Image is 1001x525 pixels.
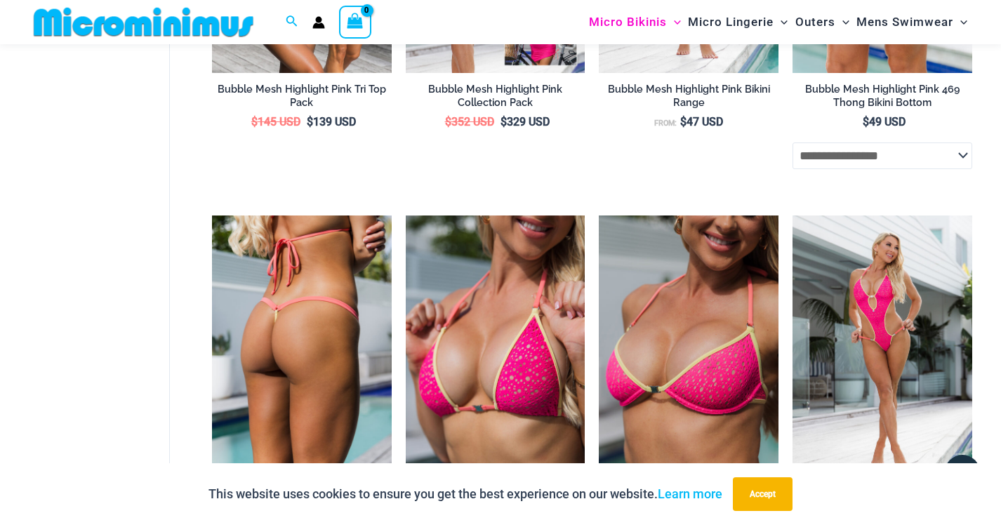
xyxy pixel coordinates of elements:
span: Menu Toggle [953,4,967,40]
a: Bubble Mesh Highlight Pink 309 Top 01Bubble Mesh Highlight Pink 309 Top 469 Thong 03Bubble Mesh H... [406,215,585,485]
span: Micro Bikinis [589,4,667,40]
a: Mens SwimwearMenu ToggleMenu Toggle [853,4,971,40]
a: Search icon link [286,13,298,31]
a: Bubble Mesh Highlight Pink 323 Top 01Bubble Mesh Highlight Pink 323 Top 421 Micro 03Bubble Mesh H... [599,215,778,485]
img: MM SHOP LOGO FLAT [28,6,259,38]
a: Bubble Mesh Highlight Pink Collection Pack [406,83,585,114]
bdi: 329 USD [500,115,550,128]
p: This website uses cookies to ensure you get the best experience on our website. [208,484,722,505]
a: View Shopping Cart, empty [339,6,371,38]
bdi: 49 USD [863,115,906,128]
h2: Bubble Mesh Highlight Pink Tri Top Pack [212,83,392,109]
span: Outers [795,4,835,40]
bdi: 145 USD [251,115,300,128]
a: Bubble Mesh Highlight Pink 469 Thong Bikini Bottom [793,83,972,114]
bdi: 47 USD [680,115,723,128]
img: Bubble Mesh Highlight Pink 309 Top 01 [406,215,585,485]
img: Bubble Mesh Highlight Pink 819 One Piece 01 [793,215,972,485]
span: $ [307,115,313,128]
a: Bubble Mesh Highlight Pink 819 One Piece 01Bubble Mesh Highlight Pink 819 One Piece 03Bubble Mesh... [793,215,972,485]
span: $ [445,115,451,128]
span: $ [680,115,687,128]
span: $ [251,115,258,128]
img: Bubble Mesh Highlight Pink 323 Top 01 [599,215,778,485]
a: OutersMenu ToggleMenu Toggle [792,4,853,40]
button: Accept [733,477,793,511]
a: Account icon link [312,16,325,29]
a: Bubble Mesh Highlight Pink Tri Top Pack [212,83,392,114]
a: Micro BikinisMenu ToggleMenu Toggle [585,4,684,40]
a: Learn more [658,486,722,501]
h2: Bubble Mesh Highlight Pink Collection Pack [406,83,585,109]
span: From: [654,119,677,128]
h2: Bubble Mesh Highlight Pink 469 Thong Bikini Bottom [793,83,972,109]
a: Bubble Mesh Highlight Pink Bikini Range [599,83,778,114]
span: Menu Toggle [835,4,849,40]
span: $ [500,115,507,128]
span: Mens Swimwear [856,4,953,40]
span: $ [863,115,869,128]
span: Micro Lingerie [688,4,774,40]
span: Menu Toggle [774,4,788,40]
a: Micro LingerieMenu ToggleMenu Toggle [684,4,791,40]
nav: Site Navigation [583,2,973,42]
bdi: 139 USD [307,115,356,128]
a: Bubble Mesh Highlight Pink 421 Micro 01Bubble Mesh Highlight Pink 421 Micro 02Bubble Mesh Highlig... [212,215,392,485]
h2: Bubble Mesh Highlight Pink Bikini Range [599,83,778,109]
img: Bubble Mesh Highlight Pink 421 Micro 02 [212,215,392,485]
span: Menu Toggle [667,4,681,40]
bdi: 352 USD [445,115,494,128]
